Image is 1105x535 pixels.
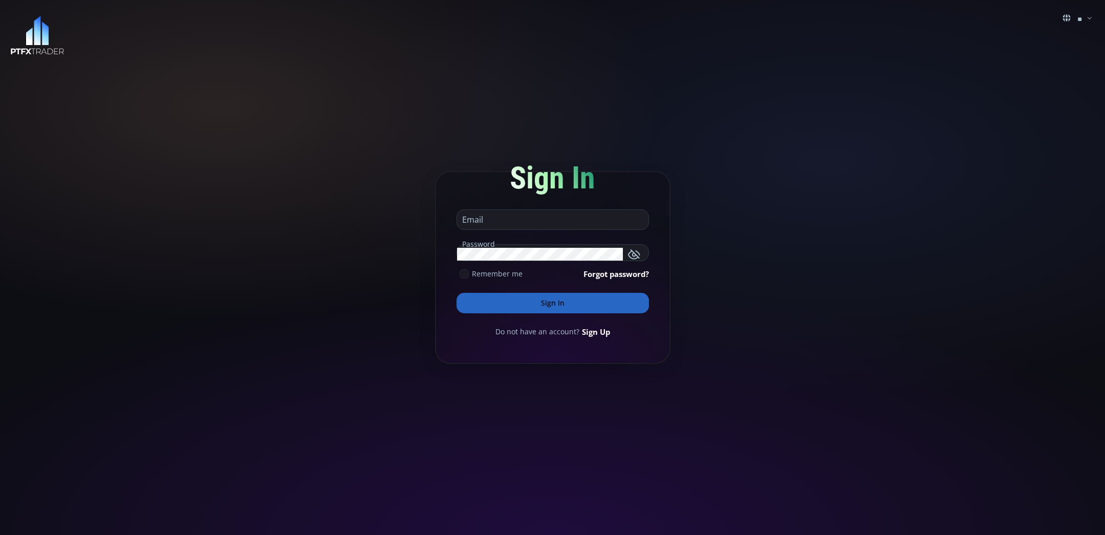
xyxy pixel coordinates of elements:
[10,16,64,55] img: LOGO
[457,293,649,313] button: Sign In
[457,326,649,337] div: Do not have an account?
[582,326,610,337] a: Sign Up
[583,268,649,280] a: Forgot password?
[510,160,595,196] span: Sign In
[472,268,523,279] span: Remember me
